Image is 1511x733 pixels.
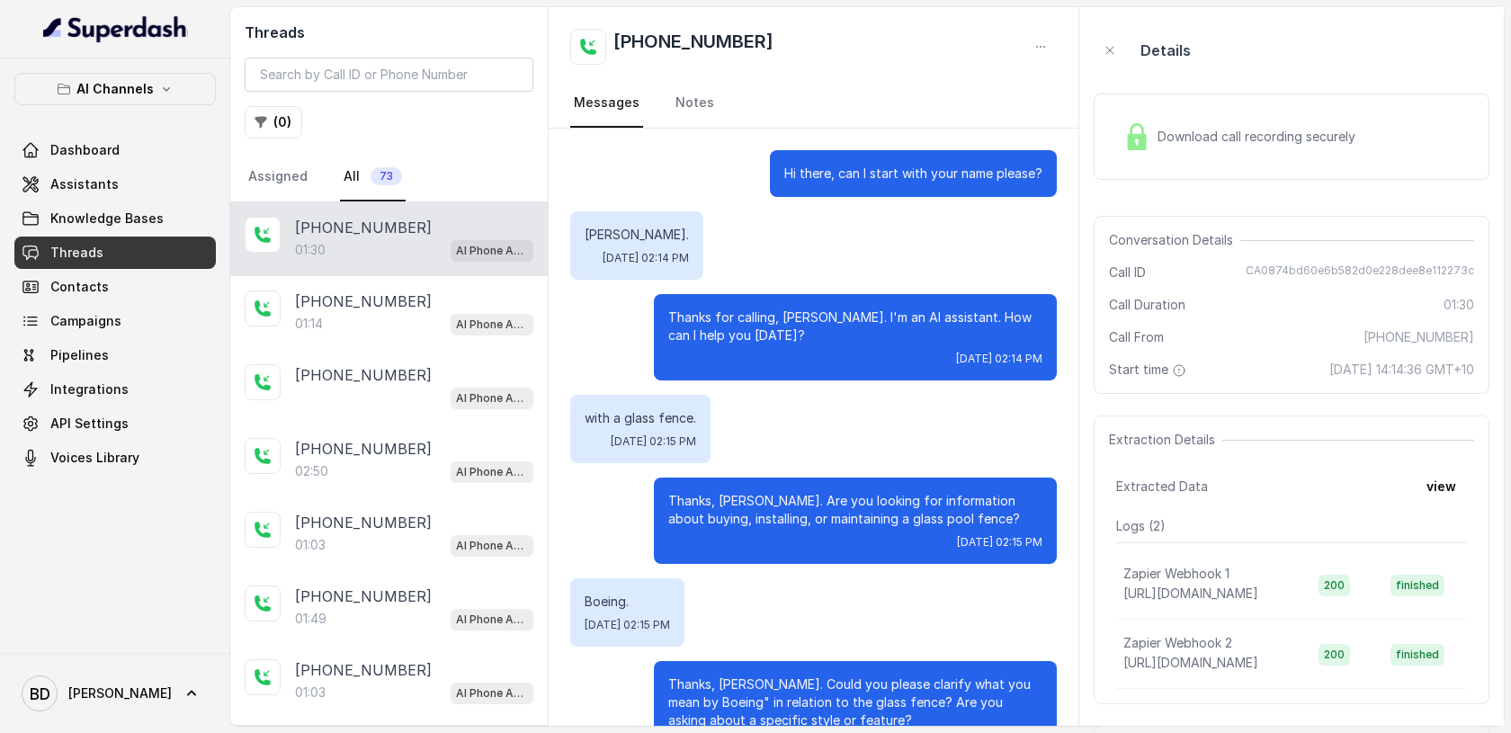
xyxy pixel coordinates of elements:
[784,165,1042,183] p: Hi there, can I start with your name please?
[245,22,533,43] h2: Threads
[30,684,50,703] text: BD
[456,684,528,702] p: AI Phone Assistant
[14,134,216,166] a: Dashboard
[50,210,164,228] span: Knowledge Bases
[956,352,1042,366] span: [DATE] 02:14 PM
[1109,231,1240,249] span: Conversation Details
[456,242,528,260] p: AI Phone Assistant
[43,14,188,43] img: light.svg
[1109,296,1185,314] span: Call Duration
[1123,123,1150,150] img: Lock Icon
[340,153,406,201] a: All73
[14,168,216,201] a: Assistants
[1123,565,1229,583] p: Zapier Webhook 1
[1444,296,1474,314] span: 01:30
[295,659,432,681] p: [PHONE_NUMBER]
[14,271,216,303] a: Contacts
[1390,644,1444,666] span: finished
[50,380,129,398] span: Integrations
[14,73,216,105] button: AI Channels
[1319,575,1350,596] span: 200
[245,58,533,92] input: Search by Call ID or Phone Number
[295,364,432,386] p: [PHONE_NUMBER]
[1319,644,1350,666] span: 200
[456,537,528,555] p: AI Phone Assistant
[1140,40,1191,61] p: Details
[585,226,689,244] p: [PERSON_NAME].
[14,202,216,235] a: Knowledge Bases
[1109,328,1164,346] span: Call From
[957,535,1042,550] span: [DATE] 02:15 PM
[1416,470,1467,503] button: view
[585,618,670,632] span: [DATE] 02:15 PM
[668,492,1042,528] p: Thanks, [PERSON_NAME]. Are you looking for information about buying, installing, or maintaining a...
[570,79,643,128] a: Messages
[456,463,528,481] p: AI Phone Assistant
[1363,328,1474,346] span: [PHONE_NUMBER]
[68,684,172,702] span: [PERSON_NAME]
[672,79,718,128] a: Notes
[1158,128,1363,146] span: Download call recording securely
[1123,655,1258,670] span: [URL][DOMAIN_NAME]
[456,611,528,629] p: AI Phone Assistant
[295,315,323,333] p: 01:14
[570,79,1057,128] nav: Tabs
[50,244,103,262] span: Threads
[1116,517,1467,535] p: Logs ( 2 )
[295,684,326,702] p: 01:03
[1123,634,1232,652] p: Zapier Webhook 2
[456,316,528,334] p: AI Phone Assistant
[14,373,216,406] a: Integrations
[14,305,216,337] a: Campaigns
[295,610,326,628] p: 01:49
[50,175,119,193] span: Assistants
[1390,575,1444,596] span: finished
[613,29,773,65] h2: [PHONE_NUMBER]
[50,415,129,433] span: API Settings
[668,675,1042,729] p: Thanks, [PERSON_NAME]. Could you please clarify what you mean by Boeing" in relation to the glass...
[1246,264,1474,282] span: CA0874bd60e6b582d0e228dee8e112273c
[456,389,528,407] p: AI Phone Assistant
[14,442,216,474] a: Voices Library
[611,434,696,449] span: [DATE] 02:15 PM
[76,78,154,100] p: AI Channels
[295,536,326,554] p: 01:03
[371,167,402,185] span: 73
[245,153,311,201] a: Assigned
[295,462,328,480] p: 02:50
[245,106,302,139] button: (0)
[14,407,216,440] a: API Settings
[14,339,216,371] a: Pipelines
[1109,431,1222,449] span: Extraction Details
[50,312,121,330] span: Campaigns
[668,308,1042,344] p: Thanks for calling, [PERSON_NAME]. I'm an AI assistant. How can I help you [DATE]?
[295,217,432,238] p: [PHONE_NUMBER]
[1109,361,1190,379] span: Start time
[50,141,120,159] span: Dashboard
[1123,586,1258,601] span: [URL][DOMAIN_NAME]
[14,237,216,269] a: Threads
[295,291,432,312] p: [PHONE_NUMBER]
[585,593,670,611] p: Boeing.
[295,241,326,259] p: 01:30
[603,251,689,265] span: [DATE] 02:14 PM
[585,409,696,427] p: with a glass fence.
[245,153,533,201] nav: Tabs
[1329,361,1474,379] span: [DATE] 14:14:36 GMT+10
[50,346,109,364] span: Pipelines
[1109,264,1146,282] span: Call ID
[50,278,109,296] span: Contacts
[295,586,432,607] p: [PHONE_NUMBER]
[50,449,139,467] span: Voices Library
[1116,478,1208,496] span: Extracted Data
[14,668,216,719] a: [PERSON_NAME]
[295,512,432,533] p: [PHONE_NUMBER]
[295,438,432,460] p: [PHONE_NUMBER]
